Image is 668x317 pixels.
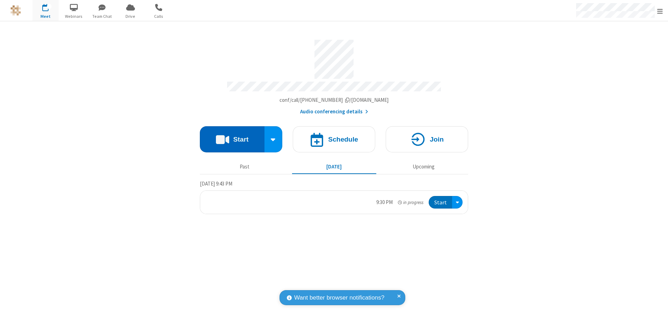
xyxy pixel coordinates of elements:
[200,126,264,152] button: Start
[429,196,452,209] button: Start
[32,13,59,20] span: Meet
[279,97,389,103] span: Copy my meeting room link
[146,13,172,20] span: Calls
[47,4,52,9] div: 1
[300,108,368,116] button: Audio conferencing details
[452,196,463,209] div: Open menu
[382,160,466,173] button: Upcoming
[200,35,468,116] section: Account details
[328,136,358,143] h4: Schedule
[200,180,232,187] span: [DATE] 9:43 PM
[200,180,468,214] section: Today's Meetings
[89,13,115,20] span: Team Chat
[10,5,21,16] img: QA Selenium DO NOT DELETE OR CHANGE
[430,136,444,143] h4: Join
[386,126,468,152] button: Join
[203,160,287,173] button: Past
[233,136,248,143] h4: Start
[279,96,389,104] button: Copy my meeting room linkCopy my meeting room link
[292,160,376,173] button: [DATE]
[398,199,423,206] em: in progress
[376,198,393,206] div: 9:30 PM
[293,126,375,152] button: Schedule
[264,126,283,152] div: Start conference options
[294,293,384,302] span: Want better browser notifications?
[117,13,144,20] span: Drive
[61,13,87,20] span: Webinars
